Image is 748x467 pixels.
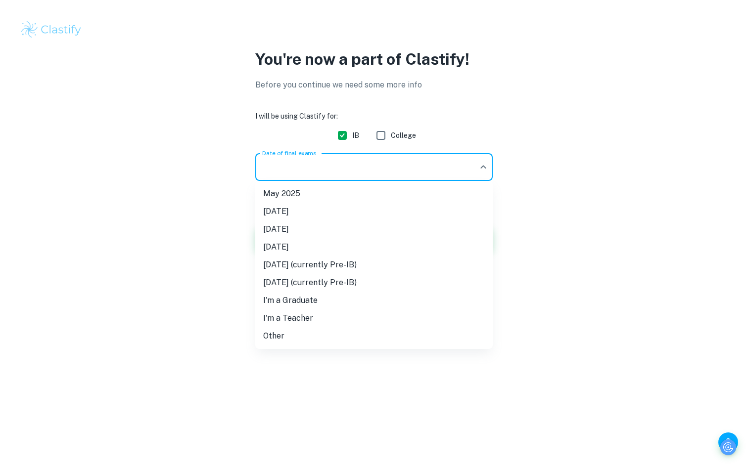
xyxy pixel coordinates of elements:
[255,203,493,220] li: [DATE]
[255,274,493,292] li: [DATE] (currently Pre-IB)
[255,292,493,309] li: I'm a Graduate
[255,220,493,238] li: [DATE]
[255,256,493,274] li: [DATE] (currently Pre-IB)
[255,309,493,327] li: I'm a Teacher
[255,185,493,203] li: May 2025
[255,327,493,345] li: Other
[255,238,493,256] li: [DATE]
